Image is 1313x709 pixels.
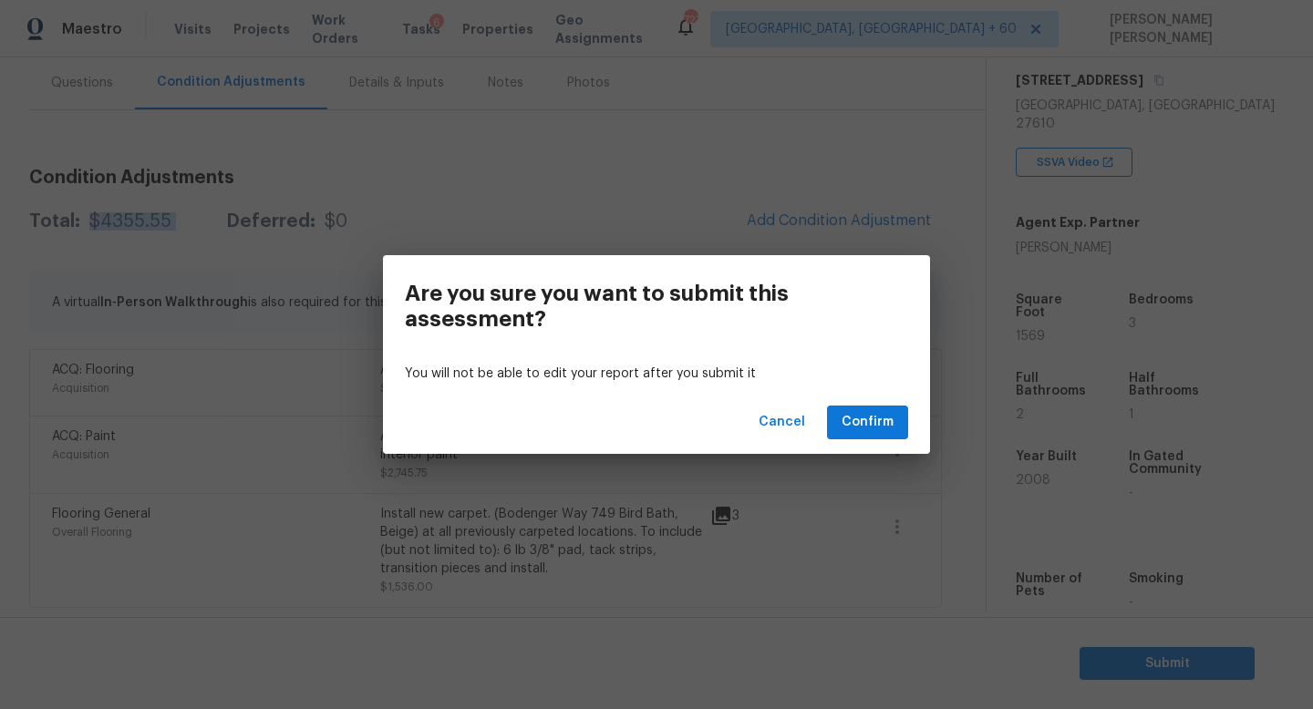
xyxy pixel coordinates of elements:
span: Cancel [759,411,805,434]
span: Confirm [842,411,894,434]
button: Cancel [751,406,812,439]
button: Confirm [827,406,908,439]
h3: Are you sure you want to submit this assessment? [405,281,826,332]
p: You will not be able to edit your report after you submit it [405,365,908,384]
